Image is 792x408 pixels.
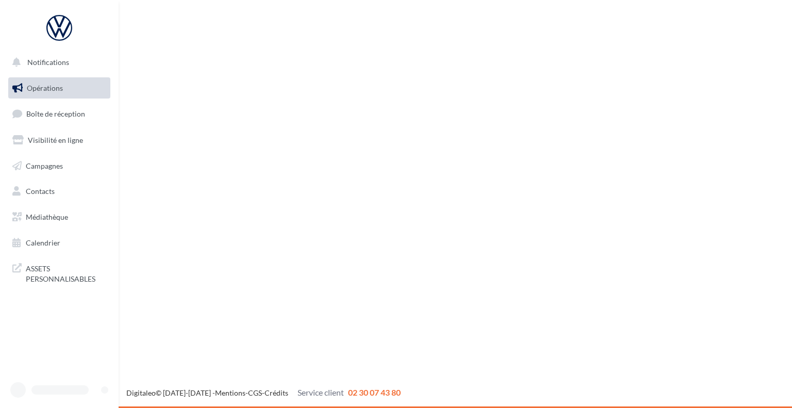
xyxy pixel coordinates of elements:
span: © [DATE]-[DATE] - - - [126,388,401,397]
span: ASSETS PERSONNALISABLES [26,262,106,284]
span: Notifications [27,58,69,67]
a: Campagnes [6,155,112,177]
span: Médiathèque [26,213,68,221]
a: CGS [248,388,262,397]
span: Service client [298,387,344,397]
a: Boîte de réception [6,103,112,125]
a: Mentions [215,388,245,397]
a: ASSETS PERSONNALISABLES [6,257,112,288]
span: Boîte de réception [26,109,85,118]
a: Calendrier [6,232,112,254]
span: 02 30 07 43 80 [348,387,401,397]
span: Calendrier [26,238,60,247]
span: Campagnes [26,161,63,170]
a: Crédits [265,388,288,397]
a: Médiathèque [6,206,112,228]
span: Visibilité en ligne [28,136,83,144]
button: Notifications [6,52,108,73]
a: Opérations [6,77,112,99]
a: Digitaleo [126,388,156,397]
a: Contacts [6,181,112,202]
a: Visibilité en ligne [6,129,112,151]
span: Contacts [26,187,55,195]
span: Opérations [27,84,63,92]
